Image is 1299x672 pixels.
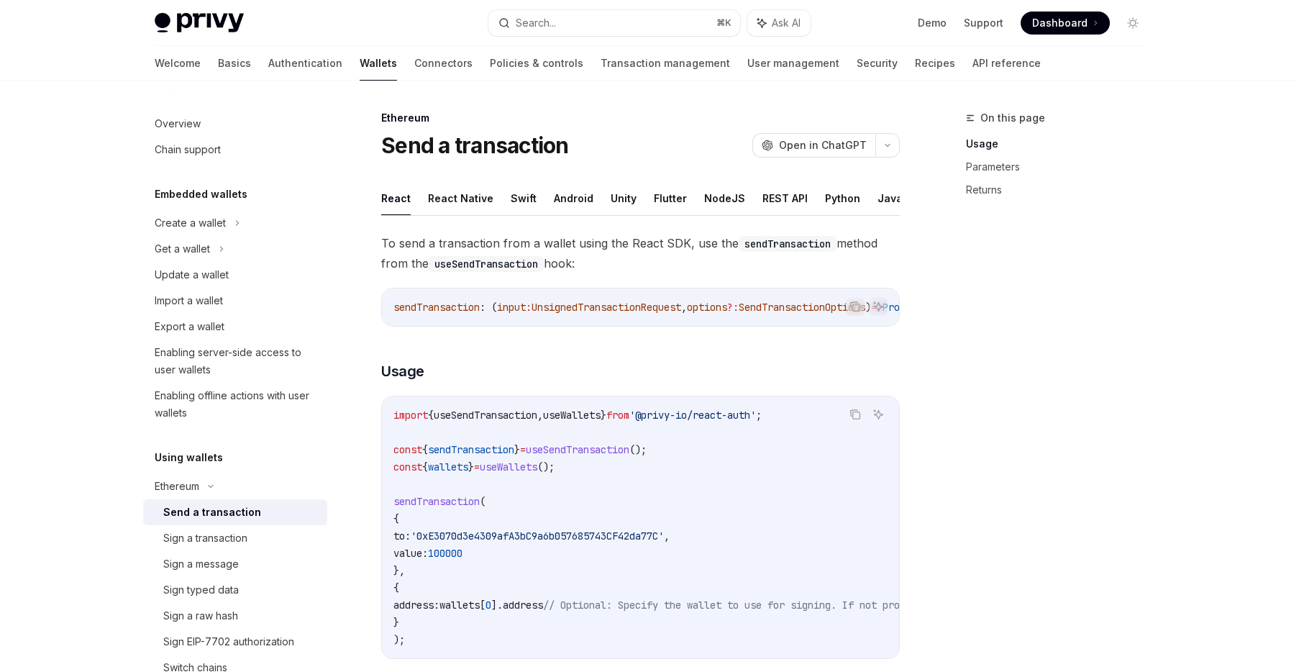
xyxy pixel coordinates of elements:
[516,14,556,32] div: Search...
[155,46,201,81] a: Welcome
[143,111,327,137] a: Overview
[155,266,229,283] div: Update a wallet
[654,181,687,215] button: Flutter
[468,460,474,473] span: }
[739,236,837,252] code: sendTransaction
[532,301,681,314] span: UnsignedTransactionRequest
[687,301,727,314] span: options
[414,46,473,81] a: Connectors
[846,297,865,316] button: Copy the contents from the code block
[915,46,955,81] a: Recipes
[752,133,875,158] button: Open in ChatGPT
[218,46,251,81] a: Basics
[155,240,210,258] div: Get a wallet
[393,530,411,542] span: to:
[526,443,629,456] span: useSendTransaction
[163,633,294,650] div: Sign EIP-7702 authorization
[918,16,947,30] a: Demo
[966,178,1156,201] a: Returns
[966,155,1156,178] a: Parameters
[163,607,238,625] div: Sign a raw hash
[704,181,745,215] button: NodeJS
[360,46,397,81] a: Wallets
[1121,12,1144,35] button: Toggle dark mode
[393,633,405,646] span: );
[629,443,647,456] span: ();
[428,181,493,215] button: React Native
[727,301,739,314] span: ?:
[381,181,411,215] button: React
[143,383,327,426] a: Enabling offline actions with user wallets
[554,181,593,215] button: Android
[393,301,480,314] span: sendTransaction
[611,181,637,215] button: Unity
[393,599,439,612] span: address:
[966,132,1156,155] a: Usage
[980,109,1045,127] span: On this page
[422,443,428,456] span: {
[480,460,537,473] span: useWallets
[543,409,601,422] span: useWallets
[629,409,756,422] span: '@privy-io/react-auth'
[429,256,544,272] code: useSendTransaction
[716,17,731,29] span: ⌘ K
[143,137,327,163] a: Chain support
[497,301,526,314] span: input
[480,495,486,508] span: (
[772,16,801,30] span: Ask AI
[155,344,319,378] div: Enabling server-side access to user wallets
[878,181,903,215] button: Java
[393,409,428,422] span: import
[511,181,537,215] button: Swift
[143,525,327,551] a: Sign a transaction
[857,46,898,81] a: Security
[428,409,434,422] span: {
[381,111,900,125] div: Ethereum
[869,405,888,424] button: Ask AI
[393,616,399,629] span: }
[393,564,405,577] span: },
[474,460,480,473] span: =
[756,409,762,422] span: ;
[1021,12,1110,35] a: Dashboard
[163,581,239,599] div: Sign typed data
[486,599,491,612] span: 0
[143,340,327,383] a: Enabling server-side access to user wallets
[428,460,468,473] span: wallets
[739,301,865,314] span: SendTransactionOptions
[143,288,327,314] a: Import a wallet
[1032,16,1088,30] span: Dashboard
[428,443,514,456] span: sendTransaction
[155,214,226,232] div: Create a wallet
[520,443,526,456] span: =
[681,301,687,314] span: ,
[537,460,555,473] span: ();
[480,301,497,314] span: : (
[526,301,532,314] span: :
[143,314,327,340] a: Export a wallet
[480,599,486,612] span: [
[601,409,606,422] span: }
[381,233,900,273] span: To send a transaction from a wallet using the React SDK, use the method from the hook:
[143,499,327,525] a: Send a transaction
[747,10,811,36] button: Ask AI
[393,460,422,473] span: const
[503,599,543,612] span: address
[393,512,399,525] span: {
[155,387,319,422] div: Enabling offline actions with user wallets
[143,629,327,655] a: Sign EIP-7702 authorization
[747,46,839,81] a: User management
[491,599,503,612] span: ].
[439,599,480,612] span: wallets
[393,581,399,594] span: {
[972,46,1041,81] a: API reference
[825,181,860,215] button: Python
[155,115,201,132] div: Overview
[411,530,664,542] span: '0xE3070d3e4309afA3bC9a6b057685743CF42da77C'
[488,10,740,36] button: Search...⌘K
[601,46,730,81] a: Transaction management
[543,599,1113,612] span: // Optional: Specify the wallet to use for signing. If not provided, the first wallet will be used.
[155,13,244,33] img: light logo
[155,449,223,466] h5: Using wallets
[155,318,224,335] div: Export a wallet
